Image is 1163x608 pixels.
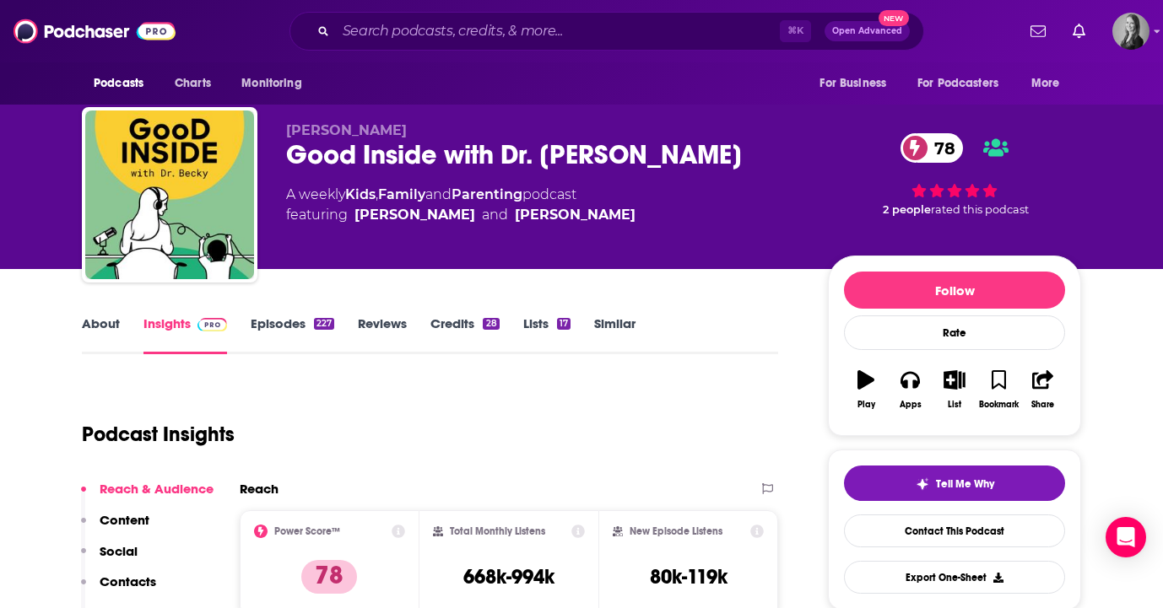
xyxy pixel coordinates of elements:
[844,465,1065,501] button: tell me why sparkleTell Me Why
[378,186,425,202] a: Family
[1112,13,1149,50] button: Show profile menu
[888,359,932,420] button: Apps
[1021,359,1065,420] button: Share
[345,186,376,202] a: Kids
[515,205,636,225] div: [PERSON_NAME]
[780,20,811,42] span: ⌘ K
[523,315,571,354] a: Lists17
[844,561,1065,594] button: Export One-Sheet
[314,318,334,330] div: 227
[241,72,301,95] span: Monitoring
[336,18,780,45] input: Search podcasts, credits, & more...
[1031,400,1054,410] div: Share
[808,67,907,100] button: open menu
[81,481,214,512] button: Reach & Audience
[916,477,929,491] img: tell me why sparkle
[85,110,254,279] img: Good Inside with Dr. Becky
[286,122,407,138] span: [PERSON_NAME]
[82,67,165,100] button: open menu
[81,512,149,543] button: Content
[301,560,357,594] p: 78
[933,359,976,420] button: List
[100,512,149,528] p: Content
[948,400,961,410] div: List
[857,400,875,410] div: Play
[376,186,378,202] span: ,
[483,318,499,330] div: 28
[900,400,922,410] div: Apps
[143,315,227,354] a: InsightsPodchaser Pro
[844,514,1065,547] a: Contact This Podcast
[917,133,964,163] span: 78
[901,133,964,163] a: 78
[557,318,571,330] div: 17
[828,122,1081,227] div: 78 2 peoplerated this podcast
[81,543,138,574] button: Social
[251,315,334,354] a: Episodes227
[976,359,1020,420] button: Bookmark
[81,573,156,605] button: Contacts
[1112,13,1149,50] img: User Profile
[1112,13,1149,50] span: Logged in as katieTBG
[630,525,722,537] h2: New Episode Listens
[820,72,886,95] span: For Business
[286,205,636,225] span: featuring
[450,525,545,537] h2: Total Monthly Listens
[274,525,340,537] h2: Power Score™
[825,21,910,41] button: Open AdvancedNew
[197,318,227,331] img: Podchaser Pro
[883,203,931,216] span: 2 people
[289,12,924,51] div: Search podcasts, credits, & more...
[879,10,909,26] span: New
[354,205,475,225] div: [PERSON_NAME]
[82,422,235,447] h1: Podcast Insights
[100,543,138,559] p: Social
[917,72,998,95] span: For Podcasters
[94,72,143,95] span: Podcasts
[594,315,636,354] a: Similar
[1020,67,1081,100] button: open menu
[844,315,1065,350] div: Rate
[430,315,499,354] a: Credits28
[230,67,323,100] button: open menu
[286,185,636,225] div: A weekly podcast
[936,477,994,491] span: Tell Me Why
[452,186,522,202] a: Parenting
[425,186,452,202] span: and
[844,359,888,420] button: Play
[844,272,1065,309] button: Follow
[100,481,214,497] p: Reach & Audience
[14,15,176,47] img: Podchaser - Follow, Share and Rate Podcasts
[650,564,728,589] h3: 80k-119k
[463,564,554,589] h3: 668k-994k
[82,315,120,354] a: About
[1066,17,1092,46] a: Show notifications dropdown
[175,72,211,95] span: Charts
[1031,72,1060,95] span: More
[100,573,156,589] p: Contacts
[931,203,1029,216] span: rated this podcast
[1106,517,1146,557] div: Open Intercom Messenger
[832,27,902,35] span: Open Advanced
[906,67,1023,100] button: open menu
[979,400,1019,410] div: Bookmark
[240,481,279,497] h2: Reach
[164,67,221,100] a: Charts
[358,315,407,354] a: Reviews
[482,205,508,225] span: and
[1024,17,1052,46] a: Show notifications dropdown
